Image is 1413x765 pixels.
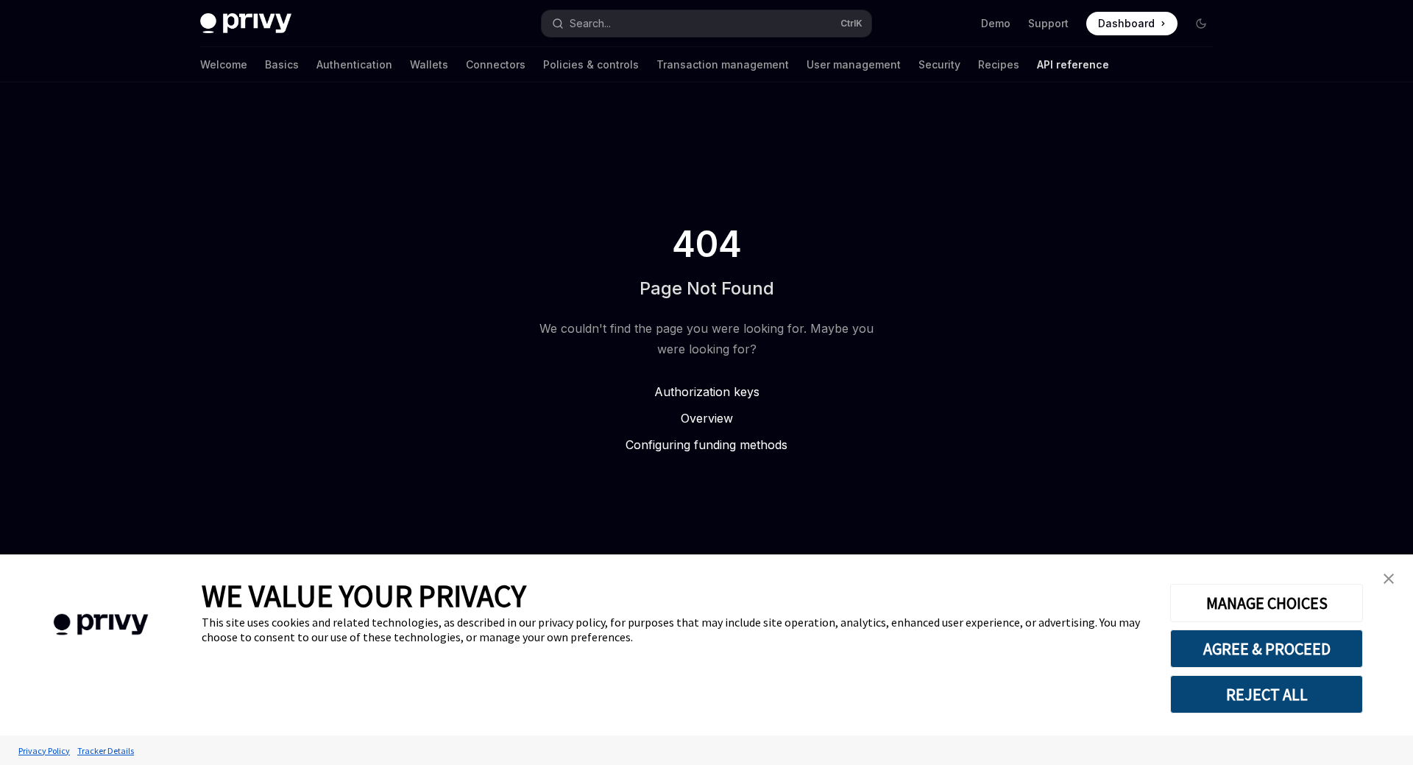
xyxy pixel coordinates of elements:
[200,47,247,82] a: Welcome
[316,47,392,82] a: Authentication
[807,47,901,82] a: User management
[1098,16,1155,31] span: Dashboard
[1170,675,1363,713] button: REJECT ALL
[640,277,774,300] h1: Page Not Found
[466,47,525,82] a: Connectors
[918,47,960,82] a: Security
[533,318,880,359] div: We couldn't find the page you were looking for. Maybe you were looking for?
[654,384,759,399] span: Authorization keys
[542,10,871,37] button: Search...CtrlK
[1037,47,1109,82] a: API reference
[1170,584,1363,622] button: MANAGE CHOICES
[202,577,526,615] span: WE VALUE YOUR PRIVACY
[669,224,745,265] span: 404
[410,47,448,82] a: Wallets
[15,738,74,764] a: Privacy Policy
[570,15,611,32] div: Search...
[543,47,639,82] a: Policies & controls
[626,437,787,452] span: Configuring funding methods
[1028,16,1069,31] a: Support
[1189,12,1213,35] button: Toggle dark mode
[1086,12,1177,35] a: Dashboard
[978,47,1019,82] a: Recipes
[533,409,880,427] a: Overview
[656,47,789,82] a: Transaction management
[202,615,1148,644] div: This site uses cookies and related technologies, as described in our privacy policy, for purposes...
[1384,574,1394,584] img: close banner
[533,383,880,401] a: Authorization keys
[74,738,138,764] a: Tracker Details
[22,593,180,657] img: company logo
[681,411,733,426] span: Overview
[1374,564,1403,593] a: close banner
[840,18,863,29] span: Ctrl K
[265,47,299,82] a: Basics
[200,13,291,34] img: dark logo
[533,436,880,454] a: Configuring funding methods
[981,16,1010,31] a: Demo
[1170,630,1363,668] button: AGREE & PROCEED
